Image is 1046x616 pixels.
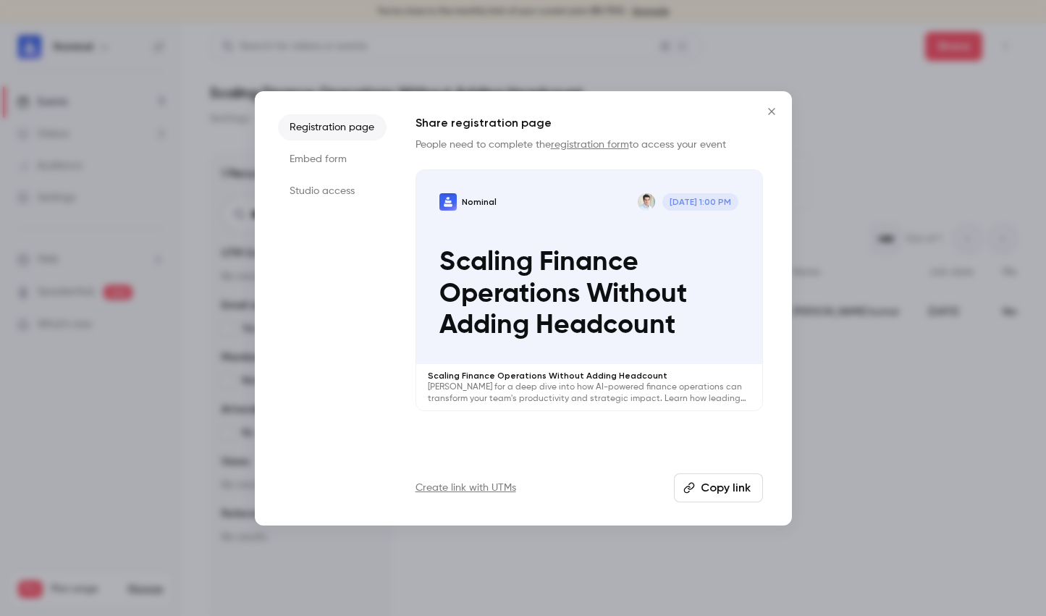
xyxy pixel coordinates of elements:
[551,140,629,150] a: registration form
[462,196,497,208] p: Nominal
[439,247,739,341] p: Scaling Finance Operations Without Adding Headcount
[674,473,763,502] button: Copy link
[439,193,457,211] img: Scaling Finance Operations Without Adding Headcount
[416,169,763,412] a: Scaling Finance Operations Without Adding HeadcountNominalGuy Leibovitz[DATE] 1:00 PMScaling Fina...
[278,114,387,140] li: Registration page
[416,138,763,152] p: People need to complete the to access your event
[416,114,763,132] h1: Share registration page
[662,193,739,211] span: [DATE] 1:00 PM
[416,481,516,495] a: Create link with UTMs
[757,97,786,126] button: Close
[428,370,751,381] p: Scaling Finance Operations Without Adding Headcount
[278,178,387,204] li: Studio access
[638,193,655,211] img: Guy Leibovitz
[278,146,387,172] li: Embed form
[428,381,751,405] p: [PERSON_NAME] for a deep dive into how AI-powered finance operations can transform your team's pr...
